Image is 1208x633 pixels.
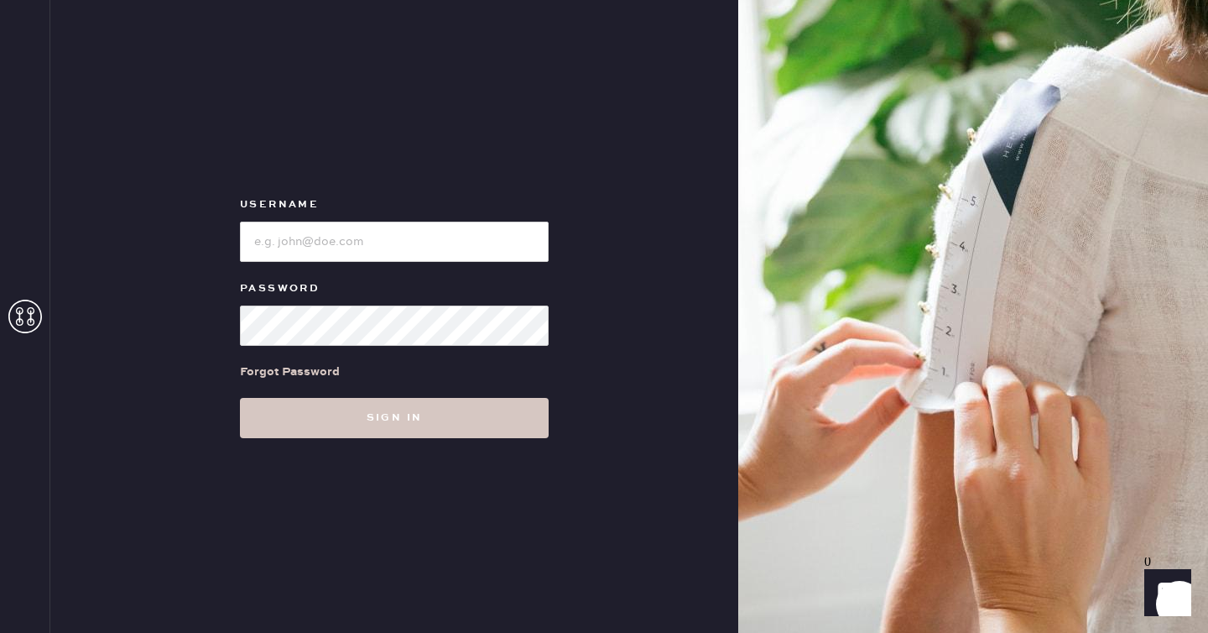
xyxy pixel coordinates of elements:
div: Forgot Password [240,363,340,381]
button: Sign in [240,398,549,438]
label: Password [240,279,549,299]
input: e.g. john@doe.com [240,222,549,262]
iframe: Front Chat [1128,557,1200,630]
label: Username [240,195,549,215]
a: Forgot Password [240,346,340,398]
